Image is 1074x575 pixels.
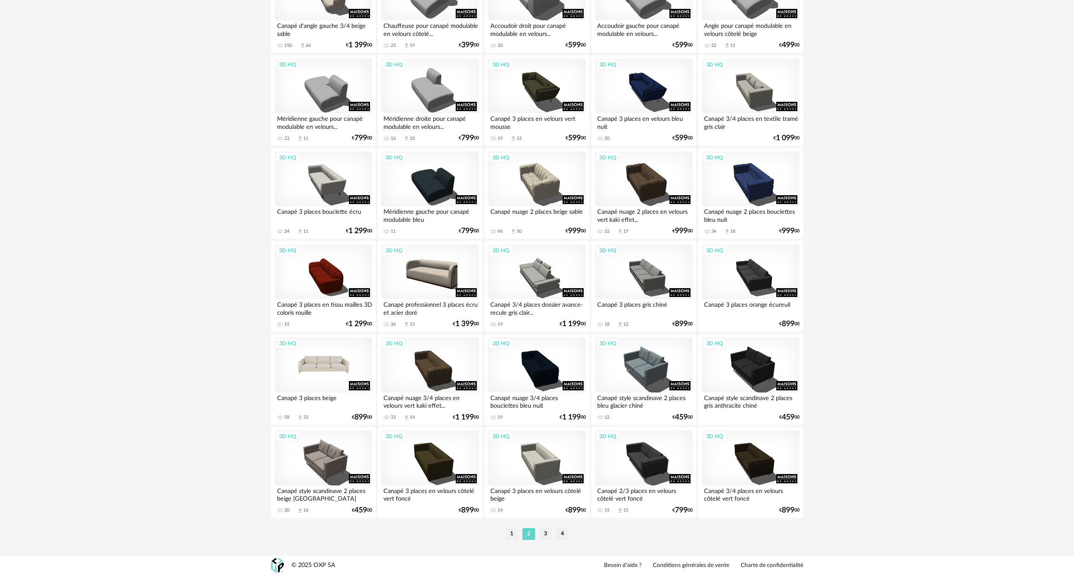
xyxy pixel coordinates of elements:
div: Canapé 3 places en velours côtelé beige [488,485,585,502]
a: 3D HQ Canapé professionnel 3 places écru et acier doré 36 Download icon 15 €1 39900 [378,241,482,332]
div: 18 [604,322,609,327]
span: Download icon [299,42,306,49]
a: 3D HQ Canapé nuage 3/4 places bouclettes bleu nuit 19 €1 19900 [484,334,589,425]
a: 3D HQ Canapé 3 places en velours vert mousse 19 Download icon 12 €59900 [484,55,589,146]
div: 11 [730,43,735,49]
span: Download icon [617,228,623,234]
div: 30 [284,507,289,513]
li: 3 [539,528,552,540]
div: Chauffeuse pour canapé modulable en velours côtelé... [381,20,479,37]
div: € 00 [459,228,479,234]
div: € 00 [672,135,693,141]
div: 3D HQ [382,245,406,256]
div: € 00 [352,507,372,513]
div: € 00 [346,321,372,327]
div: Canapé nuage 2 places bouclettes bleu nuit [702,206,799,223]
span: 1 199 [562,321,581,327]
div: 3D HQ [595,431,620,442]
div: 24 [284,229,289,234]
div: 3D HQ [275,59,300,70]
a: 3D HQ Canapé 3 places en velours côtelé vert foncé €89900 [378,427,482,518]
div: 3D HQ [489,245,513,256]
div: 150 [284,43,292,49]
div: 20 [604,136,609,142]
a: 3D HQ Canapé 3 places en velours côtelé beige 14 €89900 [484,427,589,518]
div: Accoudoir gauche pour canapé modulable en velours... [595,20,692,37]
div: € 00 [779,507,799,513]
div: Méridienne gauche pour canapé modulable en velours... [275,113,372,130]
span: 899 [354,414,367,420]
div: € 00 [352,414,372,420]
span: Download icon [403,135,410,142]
div: 3D HQ [595,152,620,163]
span: 1 299 [348,228,367,234]
span: 499 [782,42,794,48]
div: 3D HQ [489,338,513,349]
a: Besoin d'aide ? [604,562,642,570]
div: Canapé 3 places en tissu mailles 3D coloris rouille [275,299,372,316]
div: € 00 [459,135,479,141]
div: 17 [623,229,628,234]
div: 23 [284,136,289,142]
span: Download icon [297,228,303,234]
span: 1 199 [455,414,474,420]
div: € 00 [352,135,372,141]
span: 1 199 [562,414,581,420]
div: 19 [498,414,503,420]
div: € 00 [672,507,693,513]
div: 18 [730,229,735,234]
div: Méridienne gauche pour canapé modulable bleu [381,206,479,223]
div: € 00 [566,42,586,48]
span: 599 [675,135,688,141]
span: 899 [568,507,581,513]
div: Accoudoir droit pour canapé modulable en velours... [488,20,585,37]
div: 19 [498,322,503,327]
span: Download icon [510,228,517,234]
div: Canapé 3 places en velours côtelé vert foncé [381,485,479,502]
div: 50 [517,229,522,234]
img: OXP [271,558,284,573]
div: € 00 [459,507,479,513]
span: 399 [461,42,474,48]
div: Angle pour canapé modulable en velours côtelé beige [702,20,799,37]
a: 3D HQ Canapé 3/4 places dossier avance-recule gris clair... 19 €1 19900 [484,241,589,332]
span: 1 299 [348,321,367,327]
div: € 00 [672,228,693,234]
div: Canapé style scandinave 2 places gris anthracite chiné [702,392,799,409]
div: 12 [623,322,628,327]
span: 899 [461,507,474,513]
span: 459 [782,414,794,420]
span: 459 [354,507,367,513]
div: Canapé nuage 3/4 places bouclettes bleu nuit [488,392,585,409]
div: 14 [498,507,503,513]
div: Canapé 3 places beige [275,392,372,409]
div: 58 [284,414,289,420]
a: 3D HQ Canapé nuage 2 places beige sable 96 Download icon 50 €99900 [484,148,589,239]
span: 1 399 [348,42,367,48]
a: 3D HQ Méridienne gauche pour canapé modulable en velours... 23 Download icon 11 €79900 [271,55,376,146]
span: 899 [782,507,794,513]
span: 599 [568,135,581,141]
div: 12 [604,414,609,420]
div: 32 [604,229,609,234]
div: 3D HQ [702,431,727,442]
a: 3D HQ Canapé 2/3 places en velours côtelé vert foncé 15 Download icon 15 €79900 [591,427,696,518]
div: € 00 [779,321,799,327]
div: 10 [498,43,503,49]
span: Download icon [510,135,517,142]
span: 459 [675,414,688,420]
div: € 00 [672,414,693,420]
a: 3D HQ Canapé style scandinave 2 places bleu glacier chiné 12 €45900 [591,334,696,425]
div: 15 [604,507,609,513]
a: 3D HQ Canapé nuage 3/4 places en velours vert kaki effet... 33 Download icon 14 €1 19900 [378,334,482,425]
div: Canapé 3 places en velours vert mousse [488,113,585,130]
a: 3D HQ Canapé 3 places beige 58 Download icon 33 €89900 [271,334,376,425]
div: Canapé style scandinave 2 places bleu glacier chiné [595,392,692,409]
span: Download icon [724,228,730,234]
div: 15 [410,322,415,327]
div: Canapé professionnel 3 places écru et acier doré [381,299,479,316]
a: 3D HQ Canapé 3 places en tissu mailles 3D coloris rouille 19 €1 29900 [271,241,376,332]
a: Conditions générales de vente [653,562,729,570]
div: Canapé 2/3 places en velours côtelé vert foncé [595,485,692,502]
div: € 00 [346,42,372,48]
